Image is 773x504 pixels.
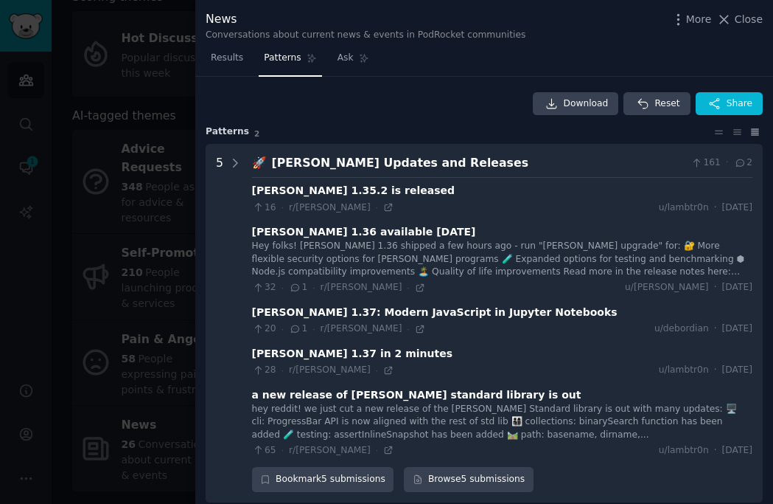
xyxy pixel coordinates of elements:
div: Conversations about current news & events in PodRocket communities [206,29,525,42]
span: r/[PERSON_NAME] [289,365,371,375]
button: Bookmark5 submissions [252,467,394,492]
div: a new release of [PERSON_NAME] standard library is out [252,387,581,403]
span: · [312,324,315,334]
div: Hey folks! [PERSON_NAME] 1.36 shipped a few hours ago - run "[PERSON_NAME] upgrade" for: 🔐 More f... [252,240,752,279]
span: 1 [289,322,307,336]
span: · [281,283,284,293]
span: Close [735,12,763,27]
span: u/lambtr0n [659,444,709,458]
span: 2 [254,129,259,138]
button: Close [716,12,763,27]
span: 161 [690,156,721,170]
span: Reset [654,97,679,111]
span: · [376,445,378,455]
button: More [671,12,712,27]
button: Share [696,92,763,116]
span: u/lambtr0n [659,364,709,377]
a: Download [533,92,619,116]
span: 🚀 [252,156,267,170]
span: · [376,202,378,213]
span: · [281,202,284,213]
span: Share [727,97,752,111]
span: 28 [252,364,276,377]
span: · [281,365,284,376]
span: · [408,283,410,293]
div: [PERSON_NAME] 1.36 available [DATE] [252,224,476,240]
span: · [714,444,717,458]
span: Download [564,97,609,111]
span: · [714,201,717,215]
span: r/[PERSON_NAME] [321,282,402,292]
div: Bookmark 5 submissions [252,467,394,492]
a: Results [206,46,248,77]
span: r/[PERSON_NAME] [321,323,402,334]
span: 65 [252,444,276,458]
span: [DATE] [722,364,752,377]
span: Results [211,52,243,65]
span: r/[PERSON_NAME] [289,202,371,213]
div: hey reddit! we just cut a new release of the [PERSON_NAME] Standard library is out with many upda... [252,403,752,442]
span: [DATE] [722,322,752,336]
span: [DATE] [722,444,752,458]
span: r/[PERSON_NAME] [289,445,371,455]
div: [PERSON_NAME] Updates and Releases [272,154,685,173]
span: 20 [252,322,276,336]
span: u/lambtr0n [659,201,709,215]
span: More [686,12,712,27]
span: · [714,322,717,336]
span: 16 [252,201,276,215]
span: · [281,445,284,455]
span: [DATE] [722,201,752,215]
span: · [714,281,717,294]
div: [PERSON_NAME] 1.37: Modern JavaScript in Jupyter Notebooks [252,305,618,320]
span: · [726,156,729,170]
span: Ask [337,52,354,65]
a: Browse5 submissions [404,467,533,492]
div: News [206,10,525,29]
span: · [714,364,717,377]
span: u/[PERSON_NAME] [625,281,709,294]
span: · [281,324,284,334]
span: Patterns [264,52,301,65]
span: · [408,324,410,334]
span: 2 [734,156,752,170]
span: · [312,283,315,293]
span: 1 [289,281,307,294]
span: Pattern s [206,125,249,139]
a: Ask [332,46,374,77]
button: Reset [623,92,690,116]
a: Patterns [259,46,321,77]
div: [PERSON_NAME] 1.37 in 2 minutes [252,346,453,362]
span: [DATE] [722,281,752,294]
span: 32 [252,281,276,294]
span: · [376,365,378,376]
div: 5 [216,154,223,492]
span: u/debordian [654,322,709,336]
div: [PERSON_NAME] 1.35.2 is released [252,183,455,199]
